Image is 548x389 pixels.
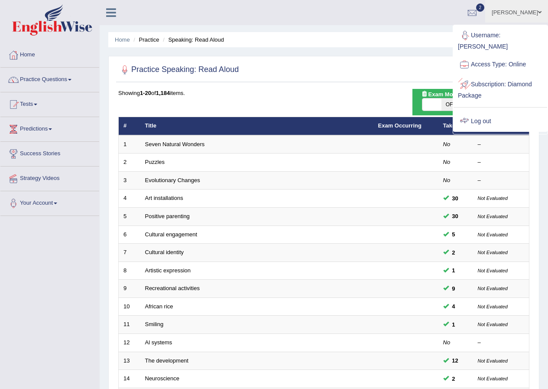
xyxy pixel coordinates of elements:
a: Username: [PERSON_NAME] [454,26,547,55]
a: Success Stories [0,142,99,163]
em: No [443,339,451,346]
a: Subscription: Diamond Package [454,75,547,104]
div: Showing of items. [118,89,529,97]
a: Smiling [145,321,164,327]
span: Exam Mode: [418,90,465,99]
td: 12 [119,333,140,352]
a: Predictions [0,117,99,139]
span: You can still take this question [449,248,459,257]
small: Not Evaluated [478,358,508,363]
small: Not Evaluated [478,304,508,309]
a: Log out [454,111,547,131]
span: You cannot take this question anymore [449,194,462,203]
small: Not Evaluated [478,214,508,219]
td: 1 [119,135,140,154]
small: Not Evaluated [478,376,508,381]
em: No [443,141,451,147]
div: – [478,339,525,347]
td: 13 [119,352,140,370]
div: – [478,158,525,167]
span: You can still take this question [449,302,459,311]
div: Show exams occurring in exams [412,89,470,115]
span: 2 [476,3,485,12]
td: 5 [119,208,140,226]
a: African rice [145,303,173,310]
a: Positive parenting [145,213,190,219]
td: 11 [119,316,140,334]
td: 8 [119,262,140,280]
td: 7 [119,244,140,262]
a: Neuroscience [145,375,180,382]
a: Home [0,43,99,65]
td: 14 [119,370,140,388]
li: Practice [131,36,159,44]
td: 2 [119,154,140,172]
span: OFF [441,98,460,111]
span: You can still take this question [449,284,459,293]
a: Tests [0,92,99,114]
a: Puzzles [145,159,165,165]
div: – [478,141,525,149]
div: – [478,177,525,185]
h2: Practice Speaking: Read Aloud [118,63,239,76]
em: No [443,177,451,183]
a: Cultural identity [145,249,184,255]
em: No [443,159,451,165]
span: You can still take this question [449,320,459,329]
a: Art installations [145,195,183,201]
span: You can still take this question [449,266,459,275]
a: Access Type: Online [454,55,547,75]
a: The development [145,357,188,364]
a: Recreational activities [145,285,200,291]
a: Exam Occurring [378,122,422,129]
b: 1,184 [156,90,170,96]
a: Practice Questions [0,68,99,89]
a: Seven Natural Wonders [145,141,205,147]
span: You cannot take this question anymore [449,212,462,221]
a: Al systems [145,339,172,346]
small: Not Evaluated [478,268,508,273]
td: 10 [119,297,140,316]
a: Evolutionary Changes [145,177,200,183]
th: Taken [438,117,473,135]
span: You can still take this question [449,356,462,365]
td: 9 [119,280,140,298]
small: Not Evaluated [478,286,508,291]
th: # [119,117,140,135]
small: Not Evaluated [478,250,508,255]
a: Strategy Videos [0,167,99,188]
a: Home [115,36,130,43]
small: Not Evaluated [478,196,508,201]
a: Cultural engagement [145,231,198,238]
a: Artistic expression [145,267,191,274]
a: Your Account [0,191,99,213]
small: Not Evaluated [478,322,508,327]
td: 6 [119,226,140,244]
td: 3 [119,171,140,190]
span: You can still take this question [449,374,459,383]
li: Speaking: Read Aloud [161,36,224,44]
td: 4 [119,190,140,208]
b: 1-20 [140,90,151,96]
th: Title [140,117,373,135]
span: You can still take this question [449,230,459,239]
small: Not Evaluated [478,232,508,237]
